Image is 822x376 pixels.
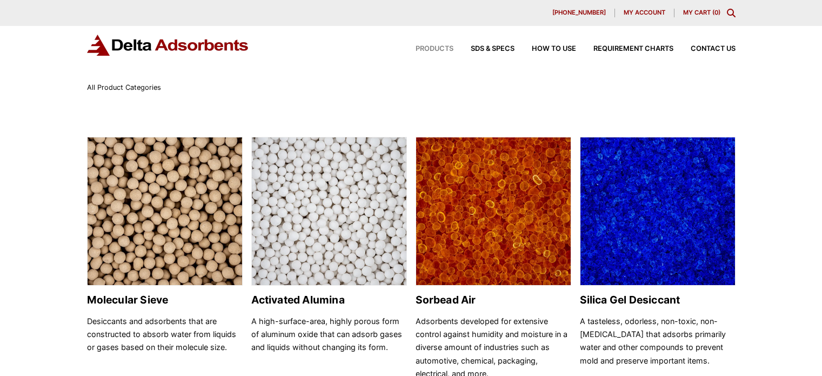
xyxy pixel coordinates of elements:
h2: Activated Alumina [251,294,407,306]
a: Requirement Charts [576,45,673,52]
img: Silica Gel Desiccant [580,137,735,286]
img: Molecular Sieve [88,137,242,286]
h2: Silica Gel Desiccant [580,294,736,306]
a: Contact Us [673,45,736,52]
span: SDS & SPECS [471,45,514,52]
span: Requirement Charts [593,45,673,52]
a: My Cart (0) [683,9,720,16]
h2: Sorbead Air [416,294,571,306]
span: Products [416,45,453,52]
img: Sorbead Air [416,137,571,286]
img: Delta Adsorbents [87,35,249,56]
span: My account [624,10,665,16]
span: 0 [714,9,718,16]
div: Toggle Modal Content [727,9,736,17]
a: [PHONE_NUMBER] [544,9,615,17]
img: Activated Alumina [252,137,406,286]
span: Contact Us [691,45,736,52]
a: Products [398,45,453,52]
h2: Molecular Sieve [87,294,243,306]
a: My account [615,9,674,17]
a: SDS & SPECS [453,45,514,52]
a: How to Use [514,45,576,52]
span: All Product Categories [87,83,161,91]
span: How to Use [532,45,576,52]
span: [PHONE_NUMBER] [552,10,606,16]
